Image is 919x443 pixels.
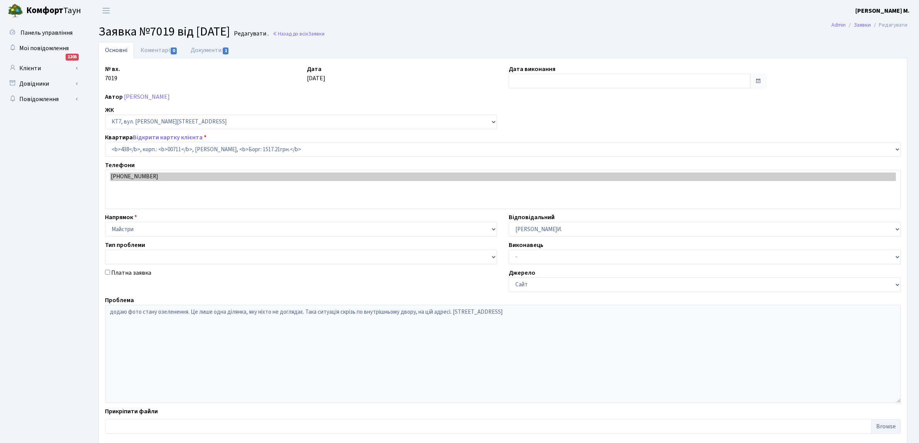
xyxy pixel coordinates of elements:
[855,7,910,15] b: [PERSON_NAME] М.
[105,407,158,416] label: Прикріпити файли
[272,30,325,37] a: Назад до всіхЗаявки
[509,268,535,277] label: Джерело
[831,21,846,29] a: Admin
[26,4,63,17] b: Комфорт
[98,23,230,41] span: Заявка №7019 від [DATE]
[301,64,503,88] div: [DATE]
[308,30,325,37] span: Заявки
[19,44,69,52] span: Мої повідомлення
[96,4,116,17] button: Переключити навігацію
[99,64,301,88] div: 7019
[105,161,135,170] label: Телефони
[4,76,81,91] a: Довідники
[105,92,123,101] label: Автор
[124,93,170,101] a: [PERSON_NAME]
[509,240,543,250] label: Виконавець
[184,42,236,58] a: Документи
[4,41,81,56] a: Мої повідомлення1205
[105,133,206,142] label: Квартира
[855,6,910,15] a: [PERSON_NAME] М.
[4,25,81,41] a: Панель управління
[307,64,322,74] label: Дата
[8,3,23,19] img: logo.png
[820,17,919,33] nav: breadcrumb
[105,105,114,115] label: ЖК
[232,30,269,37] small: Редагувати .
[111,268,151,277] label: Платна заявка
[105,213,137,222] label: Напрямок
[105,64,120,74] label: № вх.
[4,61,81,76] a: Клієнти
[223,47,229,54] span: 1
[66,54,79,61] div: 1205
[105,240,145,250] label: Тип проблеми
[854,21,871,29] a: Заявки
[105,296,134,305] label: Проблема
[871,21,907,29] li: Редагувати
[20,29,73,37] span: Панель управління
[133,133,203,142] a: Відкрити картку клієнта
[4,91,81,107] a: Повідомлення
[134,42,184,58] a: Коментарі
[110,172,896,181] option: [PHONE_NUMBER]
[98,42,134,58] a: Основні
[105,305,901,403] textarea: додаю фото стану озеленення. Це лише одна ділянка, яку ніхто не доглядає. Така ситуація скрізь по...
[26,4,81,17] span: Таун
[509,213,555,222] label: Відповідальний
[171,47,177,54] span: 0
[509,64,555,74] label: Дата виконання
[105,142,901,157] select: )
